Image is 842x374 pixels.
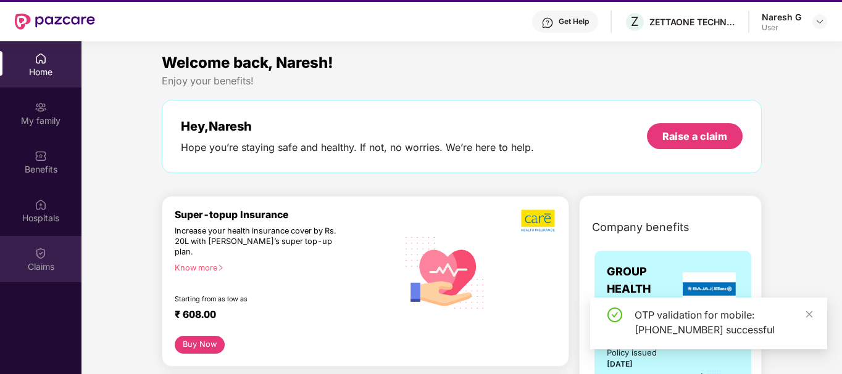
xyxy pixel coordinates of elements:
[181,119,534,134] div: Hey, Naresh
[35,150,47,162] img: svg+xml;base64,PHN2ZyBpZD0iQmVuZWZpdHMiIHhtbG5zPSJodHRwOi8vd3d3LnczLm9yZy8yMDAwL3N2ZyIgd2lkdGg9Ij...
[815,17,825,26] img: svg+xml;base64,PHN2ZyBpZD0iRHJvcGRvd24tMzJ4MzIiIHhtbG5zPSJodHRwOi8vd3d3LnczLm9yZy8yMDAwL3N2ZyIgd2...
[683,272,736,306] img: insurerLogo
[559,17,589,26] div: Get Help
[649,16,736,28] div: ZETTAONE TECHNOLOGIES INDIA PRIVATE LIMITED
[181,141,534,154] div: Hope you’re staying safe and healthy. If not, no worries. We’re here to help.
[35,101,47,113] img: svg+xml;base64,PHN2ZyB3aWR0aD0iMjAiIGhlaWdodD0iMjAiIHZpZXdCb3g9IjAgMCAyMCAyMCIgZmlsbD0ibm9uZSIgeG...
[162,54,333,71] span: Welcome back, Naresh!
[175,209,398,221] div: Super-topup Insurance
[35,52,47,65] img: svg+xml;base64,PHN2ZyBpZD0iSG9tZSIgeG1sbnM9Imh0dHA6Ly93d3cudzMub3JnLzIwMDAvc3ZnIiB3aWR0aD0iMjAiIG...
[175,295,345,304] div: Starting from as low as
[762,11,801,23] div: Naresh G
[607,359,633,368] span: [DATE]
[175,336,225,354] button: Buy Now
[762,23,801,33] div: User
[541,17,554,29] img: svg+xml;base64,PHN2ZyBpZD0iSGVscC0zMngzMiIgeG1sbnM9Imh0dHA6Ly93d3cudzMub3JnLzIwMDAvc3ZnIiB3aWR0aD...
[521,209,556,232] img: b5dec4f62d2307b9de63beb79f102df3.png
[592,219,690,236] span: Company benefits
[662,129,727,143] div: Raise a claim
[398,224,493,320] img: svg+xml;base64,PHN2ZyB4bWxucz0iaHR0cDovL3d3dy53My5vcmcvMjAwMC9zdmciIHhtbG5zOnhsaW5rPSJodHRwOi8vd3...
[175,263,390,272] div: Know more
[631,14,639,29] span: Z
[175,309,385,323] div: ₹ 608.00
[805,310,814,319] span: close
[35,247,47,259] img: svg+xml;base64,PHN2ZyBpZD0iQ2xhaW0iIHhtbG5zPSJodHRwOi8vd3d3LnczLm9yZy8yMDAwL3N2ZyIgd2lkdGg9IjIwIi...
[607,307,622,322] span: check-circle
[175,226,344,258] div: Increase your health insurance cover by Rs. 20L with [PERSON_NAME]’s super top-up plan.
[162,75,762,87] div: Enjoy your benefits!
[15,14,95,30] img: New Pazcare Logo
[35,198,47,211] img: svg+xml;base64,PHN2ZyBpZD0iSG9zcGl0YWxzIiB4bWxucz0iaHR0cDovL3d3dy53My5vcmcvMjAwMC9zdmciIHdpZHRoPS...
[217,264,224,271] span: right
[607,263,680,315] span: GROUP HEALTH INSURANCE
[635,307,812,337] div: OTP validation for mobile: [PHONE_NUMBER] successful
